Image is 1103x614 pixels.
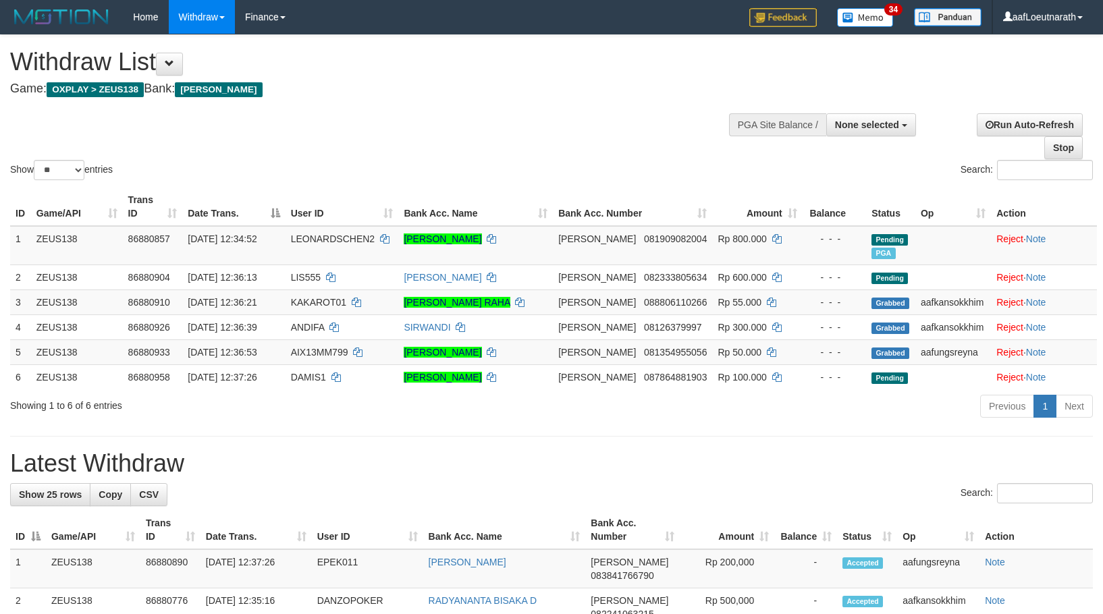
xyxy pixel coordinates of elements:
[139,489,159,500] span: CSV
[991,188,1097,226] th: Action
[291,372,326,383] span: DAMIS1
[835,119,899,130] span: None selected
[837,511,897,549] th: Status: activate to sort column ascending
[1026,233,1046,244] a: Note
[884,3,903,16] span: 34
[291,272,321,283] span: LIS555
[871,234,908,246] span: Pending
[718,233,766,244] span: Rp 800.000
[979,511,1093,549] th: Action
[312,549,423,588] td: EPEK011
[128,347,170,358] span: 86880933
[1056,395,1093,418] a: Next
[10,264,31,289] td: 2
[404,272,481,283] a: [PERSON_NAME]
[871,273,908,284] span: Pending
[997,483,1093,503] input: Search:
[10,82,722,96] h4: Game: Bank:
[803,188,866,226] th: Balance
[404,297,510,308] a: [PERSON_NAME] RAHA
[729,113,826,136] div: PGA Site Balance /
[985,595,1005,606] a: Note
[10,314,31,339] td: 4
[398,188,553,226] th: Bank Acc. Name: activate to sort column ascending
[188,272,257,283] span: [DATE] 12:36:13
[826,113,916,136] button: None selected
[991,339,1097,364] td: ·
[718,347,761,358] span: Rp 50.000
[866,188,915,226] th: Status
[996,297,1023,308] a: Reject
[644,297,707,308] span: Copy 088806110266 to clipboard
[712,188,802,226] th: Amount: activate to sort column ascending
[774,549,837,588] td: -
[182,188,285,226] th: Date Trans.: activate to sort column descending
[34,160,84,180] select: Showentries
[140,549,200,588] td: 86880890
[10,393,450,412] div: Showing 1 to 6 of 6 entries
[1026,372,1046,383] a: Note
[10,160,113,180] label: Show entries
[718,272,766,283] span: Rp 600.000
[585,511,680,549] th: Bank Acc. Number: activate to sort column ascending
[996,372,1023,383] a: Reject
[47,82,144,97] span: OXPLAY > ZEUS138
[188,297,257,308] span: [DATE] 12:36:21
[130,483,167,506] a: CSV
[808,232,861,246] div: - - -
[991,314,1097,339] td: ·
[128,272,170,283] span: 86880904
[915,314,991,339] td: aafkansokkhim
[90,483,131,506] a: Copy
[31,314,123,339] td: ZEUS138
[1033,395,1056,418] a: 1
[842,557,883,569] span: Accepted
[558,297,636,308] span: [PERSON_NAME]
[1026,322,1046,333] a: Note
[644,372,707,383] span: Copy 087864881903 to clipboard
[871,323,909,334] span: Grabbed
[991,364,1097,389] td: ·
[980,395,1034,418] a: Previous
[680,549,774,588] td: Rp 200,000
[644,322,702,333] span: Copy 08126379997 to clipboard
[996,233,1023,244] a: Reject
[644,272,707,283] span: Copy 082333805634 to clipboard
[10,339,31,364] td: 5
[808,296,861,309] div: - - -
[991,264,1097,289] td: ·
[871,298,909,309] span: Grabbed
[991,289,1097,314] td: ·
[46,549,140,588] td: ZEUS138
[291,233,375,244] span: LEONARDSCHEN2
[558,233,636,244] span: [PERSON_NAME]
[200,511,312,549] th: Date Trans.: activate to sort column ascending
[558,272,636,283] span: [PERSON_NAME]
[1044,136,1083,159] a: Stop
[808,370,861,384] div: - - -
[644,233,707,244] span: Copy 081909082004 to clipboard
[1026,297,1046,308] a: Note
[808,320,861,334] div: - - -
[10,483,90,506] a: Show 25 rows
[1026,272,1046,283] a: Note
[871,372,908,384] span: Pending
[961,160,1093,180] label: Search:
[128,372,170,383] span: 86880958
[591,570,653,581] span: Copy 083841766790 to clipboard
[553,188,712,226] th: Bank Acc. Number: activate to sort column ascending
[680,511,774,549] th: Amount: activate to sort column ascending
[10,7,113,27] img: MOTION_logo.png
[286,188,399,226] th: User ID: activate to sort column ascending
[31,264,123,289] td: ZEUS138
[718,297,761,308] span: Rp 55.000
[291,347,348,358] span: AIX13MM799
[915,289,991,314] td: aafkansokkhim
[291,322,325,333] span: ANDIFA
[718,372,766,383] span: Rp 100.000
[140,511,200,549] th: Trans ID: activate to sort column ascending
[404,233,481,244] a: [PERSON_NAME]
[123,188,183,226] th: Trans ID: activate to sort column ascending
[774,511,837,549] th: Balance: activate to sort column ascending
[996,347,1023,358] a: Reject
